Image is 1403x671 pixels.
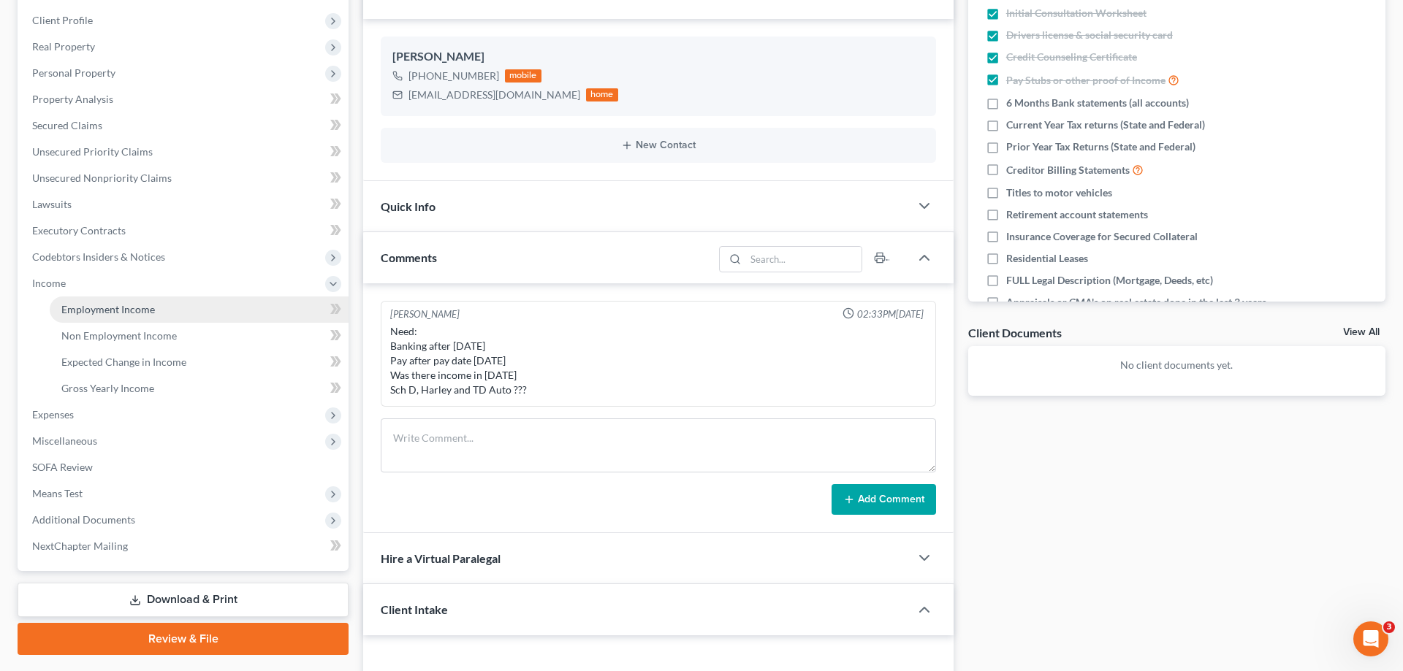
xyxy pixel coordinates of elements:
[32,119,102,131] span: Secured Claims
[32,540,128,552] span: NextChapter Mailing
[857,307,924,321] span: 02:33PM[DATE]
[1006,6,1147,20] span: Initial Consultation Worksheet
[832,484,936,515] button: Add Comment
[381,250,437,264] span: Comments
[32,250,165,263] span: Codebtors Insiders & Notices
[20,191,349,218] a: Lawsuits
[20,112,349,139] a: Secured Claims
[1006,73,1166,88] span: Pay Stubs or other proof of Income
[20,218,349,244] a: Executory Contracts
[1006,163,1130,177] span: Creditor Billing Statements
[32,172,172,184] span: Unsecured Nonpriority Claims
[50,375,349,402] a: Gross Yearly Income
[50,323,349,349] a: Non Employment Income
[32,434,97,447] span: Miscellaneous
[1006,295,1269,324] span: Appraisals or CMA's on real estate done in the last 3 years OR required by attorney
[381,551,501,565] span: Hire a Virtual Paralegal
[1006,273,1213,288] span: FULL Legal Description (Mortgage, Deeds, etc)
[390,307,460,321] div: [PERSON_NAME]
[1006,185,1112,200] span: Titles to motor vehicles
[745,247,862,272] input: Search...
[32,66,115,79] span: Personal Property
[61,329,177,342] span: Non Employment Income
[1006,207,1148,222] span: Retirement account statements
[1343,327,1380,337] a: View All
[968,325,1062,340] div: Client Documents
[50,349,349,375] a: Expected Change in Income
[20,139,349,165] a: Unsecured Priority Claims
[61,303,155,315] span: Employment Income
[61,382,154,394] span: Gross Yearly Income
[32,224,126,237] span: Executory Contracts
[505,69,541,83] div: mobile
[61,356,186,368] span: Expected Change in Income
[20,165,349,191] a: Unsecured Nonpriority Claims
[586,88,618,101] div: home
[20,533,349,559] a: NextChapter Mailing
[1006,96,1189,110] span: 6 Months Bank statements (all accounts)
[980,358,1374,372] p: No client documents yet.
[390,324,927,397] div: Need: Banking after [DATE] Pay after pay date [DATE] Was there income in [DATE] Sch D, Harley and...
[18,583,349,617] a: Download & Print
[32,93,113,105] span: Property Analysis
[32,408,74,421] span: Expenses
[1006,118,1205,132] span: Current Year Tax returns (State and Federal)
[1006,229,1198,244] span: Insurance Coverage for Secured Collateral
[32,14,93,26] span: Client Profile
[32,198,72,210] span: Lawsuits
[408,69,499,83] div: [PHONE_NUMBER]
[32,487,83,499] span: Means Test
[392,48,924,66] div: [PERSON_NAME]
[20,86,349,112] a: Property Analysis
[32,40,95,53] span: Real Property
[32,277,66,289] span: Income
[1353,621,1388,656] iframe: Intercom live chat
[381,199,436,213] span: Quick Info
[392,139,924,151] button: New Contact
[18,623,349,655] a: Review & File
[20,454,349,480] a: SOFA Review
[1006,50,1137,64] span: Credit Counseling Certificate
[32,145,153,158] span: Unsecured Priority Claims
[1006,139,1195,154] span: Prior Year Tax Returns (State and Federal)
[1006,28,1173,42] span: Drivers license & social security card
[1383,621,1395,633] span: 3
[32,461,93,473] span: SOFA Review
[1006,251,1088,266] span: Residential Leases
[32,513,135,526] span: Additional Documents
[381,602,448,616] span: Client Intake
[50,296,349,323] a: Employment Income
[408,88,580,102] div: [EMAIL_ADDRESS][DOMAIN_NAME]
